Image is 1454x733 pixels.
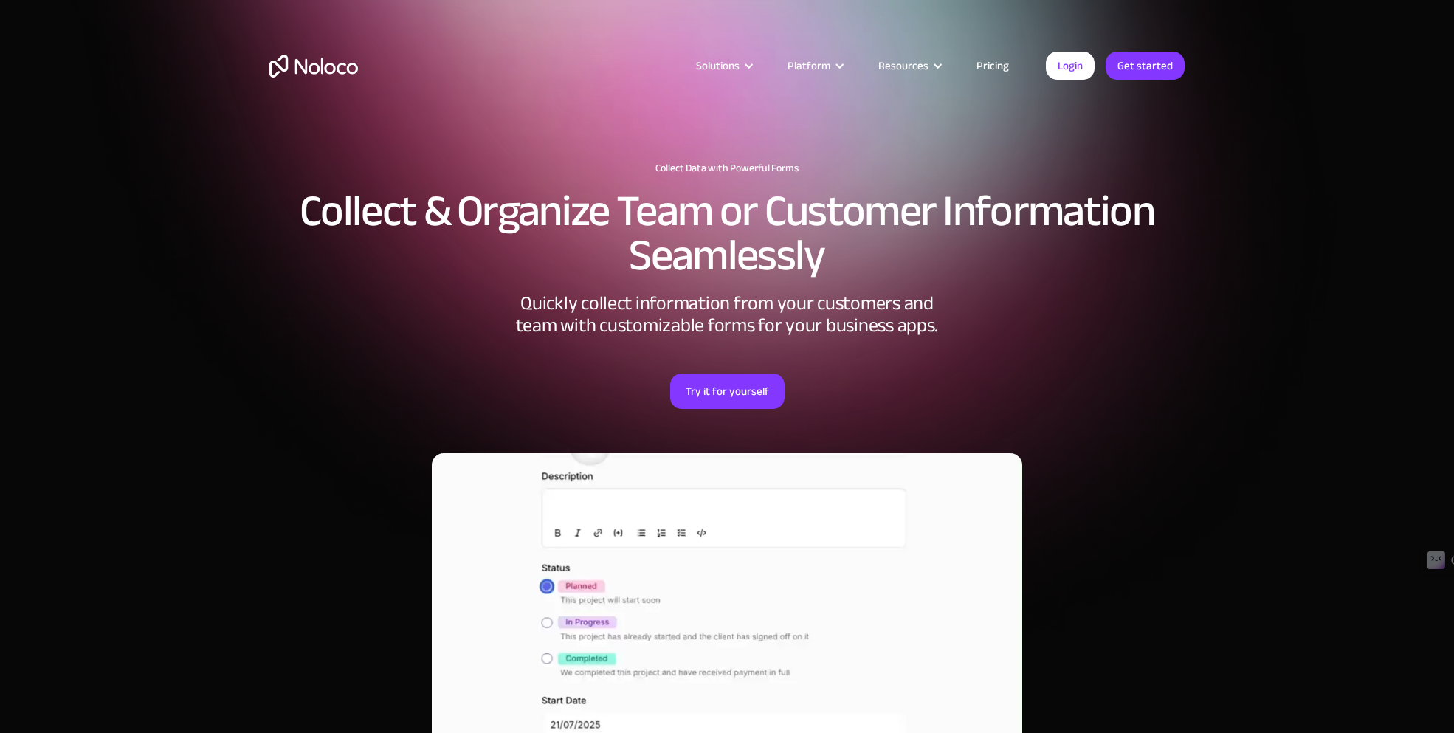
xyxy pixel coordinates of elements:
[1046,52,1095,80] a: Login
[269,162,1185,174] h1: Collect Data with Powerful Forms
[860,56,958,75] div: Resources
[506,292,948,337] div: Quickly collect information from your customers and team with customizable forms for your busines...
[269,55,358,78] a: home
[788,56,830,75] div: Platform
[696,56,740,75] div: Solutions
[670,374,785,409] a: Try it for yourself
[678,56,769,75] div: Solutions
[1106,52,1185,80] a: Get started
[769,56,860,75] div: Platform
[958,56,1027,75] a: Pricing
[269,189,1185,278] h2: Collect & Organize Team or Customer Information Seamlessly
[878,56,928,75] div: Resources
